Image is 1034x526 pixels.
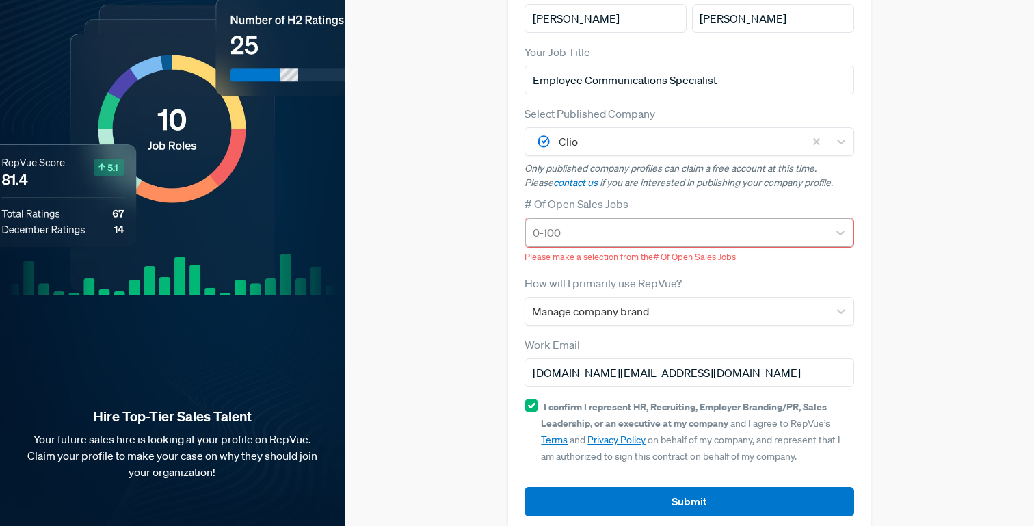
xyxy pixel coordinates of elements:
strong: Hire Top-Tier Sales Talent [22,408,323,425]
input: First Name [525,4,687,33]
img: Clio [535,133,552,150]
p: Your future sales hire is looking at your profile on RepVue. Claim your profile to make your case... [22,431,323,480]
a: Privacy Policy [587,434,646,446]
label: # Of Open Sales Jobs [525,196,628,212]
strong: I confirm I represent HR, Recruiting, Employer Branding/PR, Sales Leadership, or an executive at ... [541,400,827,430]
input: Title [525,66,853,94]
p: Only published company profiles can claim a free account at this time. Please if you are interest... [525,161,853,190]
a: contact us [553,176,598,189]
input: Email [525,358,853,387]
a: Terms [541,434,568,446]
label: How will I primarily use RepVue? [525,275,682,291]
label: Work Email [525,337,580,353]
button: Submit [525,487,853,516]
label: Your Job Title [525,44,590,60]
label: Select Published Company [525,105,655,122]
span: Please make a selection from the # Of Open Sales Jobs [525,251,736,263]
span: and I agree to RepVue’s and on behalf of my company, and represent that I am authorized to sign t... [541,401,840,462]
input: Last Name [692,4,854,33]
